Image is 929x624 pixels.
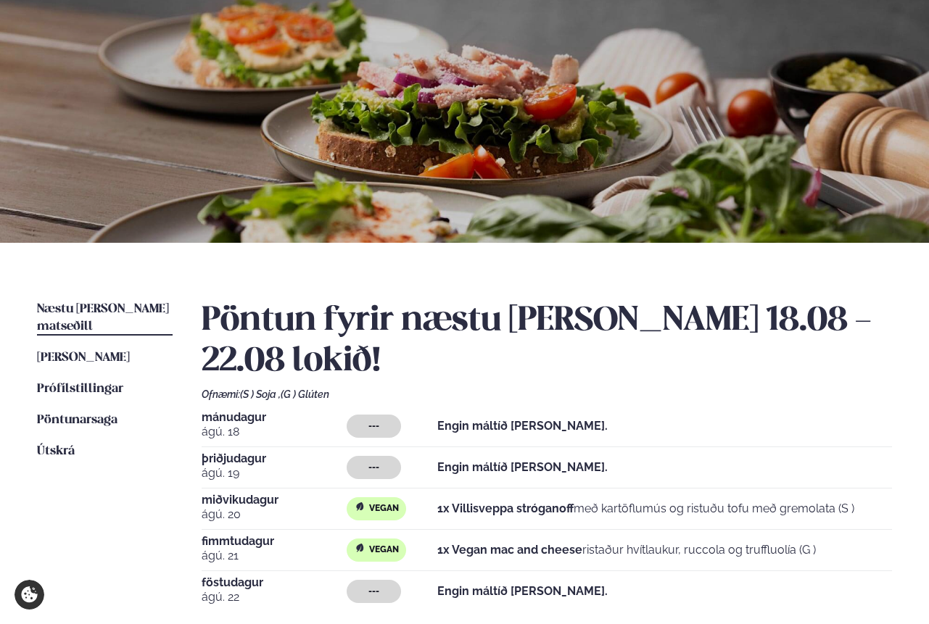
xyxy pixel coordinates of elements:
[37,349,130,367] a: [PERSON_NAME]
[202,536,347,547] span: fimmtudagur
[37,380,123,398] a: Prófílstillingar
[437,502,574,515] strong: 1x Villisveppa stróganoff
[437,419,608,433] strong: Engin máltíð [PERSON_NAME].
[202,453,347,465] span: þriðjudagur
[368,586,379,597] span: ---
[37,443,75,460] a: Útskrá
[368,462,379,473] span: ---
[202,506,347,523] span: ágú. 20
[37,414,117,426] span: Pöntunarsaga
[369,503,399,515] span: Vegan
[202,465,347,482] span: ágú. 19
[37,383,123,395] span: Prófílstillingar
[437,460,608,474] strong: Engin máltíð [PERSON_NAME].
[368,420,379,432] span: ---
[202,301,893,382] h2: Pöntun fyrir næstu [PERSON_NAME] 18.08 - 22.08 lokið!
[202,547,347,565] span: ágú. 21
[202,423,347,441] span: ágú. 18
[202,494,347,506] span: miðvikudagur
[202,388,893,400] div: Ofnæmi:
[437,541,816,559] p: ristaður hvítlaukur, ruccola og truffluolía (G )
[354,542,366,554] img: Vegan.svg
[354,501,366,512] img: Vegan.svg
[437,584,608,598] strong: Engin máltíð [PERSON_NAME].
[37,351,130,364] span: [PERSON_NAME]
[437,543,582,557] strong: 1x Vegan mac and cheese
[369,544,399,556] span: Vegan
[37,412,117,429] a: Pöntunarsaga
[202,588,347,606] span: ágú. 22
[15,580,44,610] a: Cookie settings
[37,303,169,333] span: Næstu [PERSON_NAME] matseðill
[202,577,347,588] span: föstudagur
[37,301,173,336] a: Næstu [PERSON_NAME] matseðill
[281,388,329,400] span: (G ) Glúten
[240,388,281,400] span: (S ) Soja ,
[202,412,347,423] span: mánudagur
[37,445,75,457] span: Útskrá
[437,500,854,517] p: með kartöflumús og ristuðu tofu með gremolata (S )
